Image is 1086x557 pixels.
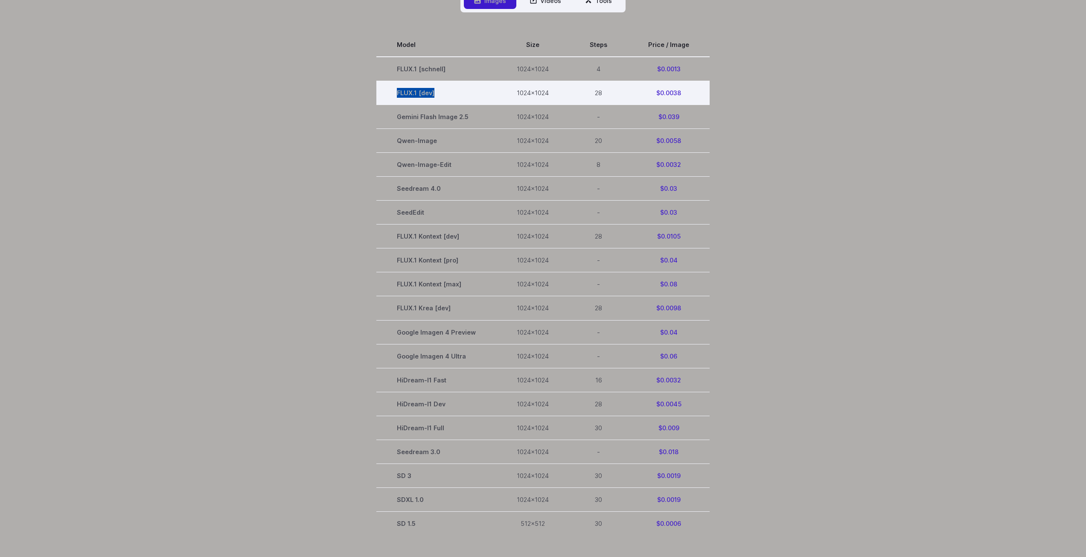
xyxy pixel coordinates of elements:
td: - [569,440,628,464]
td: $0.0105 [628,225,710,248]
td: $0.0038 [628,81,710,105]
td: Google Imagen 4 Ultra [376,344,496,368]
td: 1024x1024 [496,296,569,320]
span: Gemini Flash Image 2.5 [397,112,476,122]
td: - [569,201,628,225]
td: $0.03 [628,201,710,225]
td: FLUX.1 Kontext [pro] [376,248,496,272]
td: $0.0058 [628,129,710,153]
td: - [569,320,628,344]
td: SDXL 1.0 [376,487,496,511]
td: Seedream 3.0 [376,440,496,464]
td: - [569,177,628,201]
td: 1024x1024 [496,272,569,296]
td: $0.0045 [628,392,710,416]
td: 1024x1024 [496,129,569,153]
td: 28 [569,392,628,416]
td: 28 [569,225,628,248]
td: Qwen-Image-Edit [376,153,496,177]
td: 8 [569,153,628,177]
td: - [569,248,628,272]
td: 16 [569,368,628,392]
td: $0.0006 [628,511,710,535]
td: 1024x1024 [496,487,569,511]
td: 1024x1024 [496,105,569,129]
td: $0.0032 [628,153,710,177]
td: 30 [569,511,628,535]
td: FLUX.1 [dev] [376,81,496,105]
td: 1024x1024 [496,320,569,344]
th: Steps [569,33,628,57]
td: 1024x1024 [496,248,569,272]
td: $0.0019 [628,464,710,487]
td: $0.06 [628,344,710,368]
td: HiDream-I1 Full [376,416,496,440]
td: 1024x1024 [496,201,569,225]
th: Size [496,33,569,57]
td: $0.08 [628,272,710,296]
td: 30 [569,487,628,511]
td: 1024x1024 [496,225,569,248]
td: 1024x1024 [496,81,569,105]
td: 1024x1024 [496,440,569,464]
td: 1024x1024 [496,464,569,487]
td: 1024x1024 [496,416,569,440]
td: $0.039 [628,105,710,129]
td: - [569,272,628,296]
td: FLUX.1 Kontext [dev] [376,225,496,248]
td: $0.0032 [628,368,710,392]
td: $0.018 [628,440,710,464]
td: Qwen-Image [376,129,496,153]
td: $0.03 [628,177,710,201]
td: 1024x1024 [496,153,569,177]
td: $0.04 [628,320,710,344]
td: HiDream-I1 Fast [376,368,496,392]
td: 4 [569,57,628,81]
td: SD 1.5 [376,511,496,535]
td: FLUX.1 Kontext [max] [376,272,496,296]
th: Price / Image [628,33,710,57]
td: 1024x1024 [496,392,569,416]
td: 30 [569,416,628,440]
td: FLUX.1 [schnell] [376,57,496,81]
th: Model [376,33,496,57]
td: - [569,344,628,368]
td: $0.0019 [628,487,710,511]
td: $0.0013 [628,57,710,81]
td: HiDream-I1 Dev [376,392,496,416]
td: $0.04 [628,248,710,272]
td: 1024x1024 [496,57,569,81]
td: 28 [569,296,628,320]
td: Google Imagen 4 Preview [376,320,496,344]
td: 512x512 [496,511,569,535]
td: Seedream 4.0 [376,177,496,201]
td: FLUX.1 Krea [dev] [376,296,496,320]
td: 20 [569,129,628,153]
td: 28 [569,81,628,105]
td: 30 [569,464,628,487]
td: 1024x1024 [496,177,569,201]
td: 1024x1024 [496,368,569,392]
td: SD 3 [376,464,496,487]
td: $0.0098 [628,296,710,320]
td: $0.009 [628,416,710,440]
td: SeedEdit [376,201,496,225]
td: 1024x1024 [496,344,569,368]
td: - [569,105,628,129]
